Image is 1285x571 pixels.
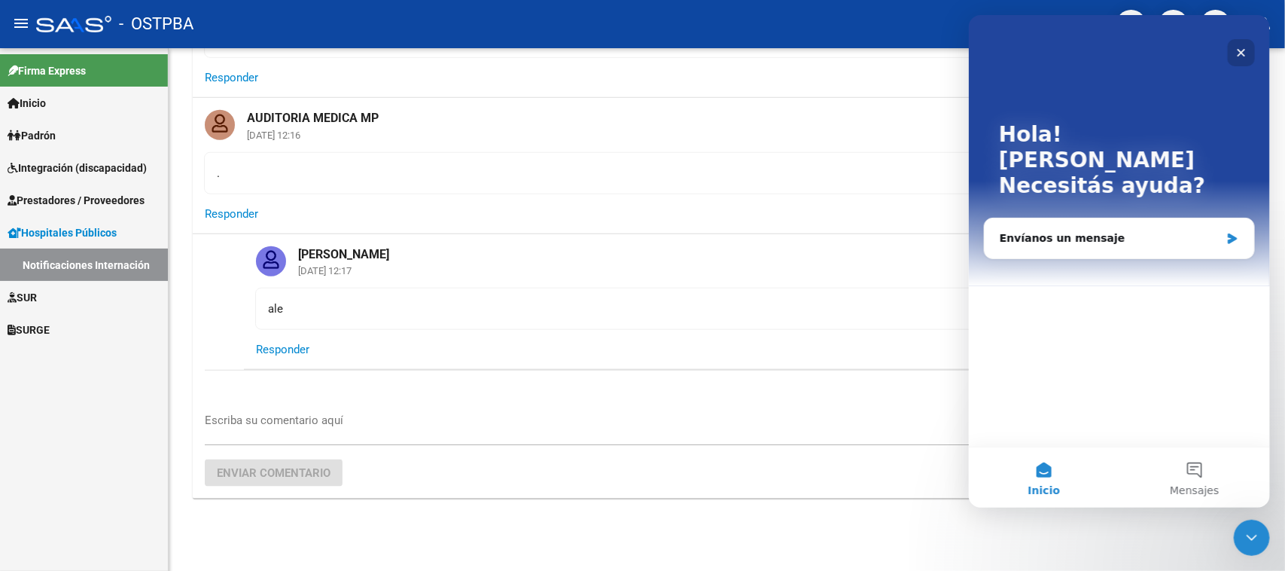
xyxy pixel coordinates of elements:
[217,466,330,480] span: Enviar comentario
[969,15,1270,508] iframe: Intercom live chat
[8,95,46,111] span: Inicio
[119,8,193,41] span: - OSTPBA
[286,234,401,263] mat-card-title: [PERSON_NAME]
[8,192,145,209] span: Prestadores / Proveedores
[8,289,37,306] span: SUR
[205,207,258,221] span: Responder
[205,71,258,84] span: Responder
[235,98,391,127] mat-card-title: AUDITORIA MEDICA MP
[205,460,343,487] button: Enviar comentario
[8,63,86,79] span: Firma Express
[12,14,30,32] mat-icon: menu
[8,322,50,338] span: SURGE
[205,200,258,227] button: Responder
[286,266,401,276] mat-card-subtitle: [DATE] 12:17
[205,64,258,91] button: Responder
[217,165,1207,182] div: .
[256,343,309,356] span: Responder
[8,160,147,176] span: Integración (discapacidad)
[8,127,56,144] span: Padrón
[1234,520,1270,556] iframe: Intercom live chat
[8,224,117,241] span: Hospitales Públicos
[235,130,391,140] mat-card-subtitle: [DATE] 12:16
[256,336,309,363] button: Responder
[268,301,1207,317] div: ale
